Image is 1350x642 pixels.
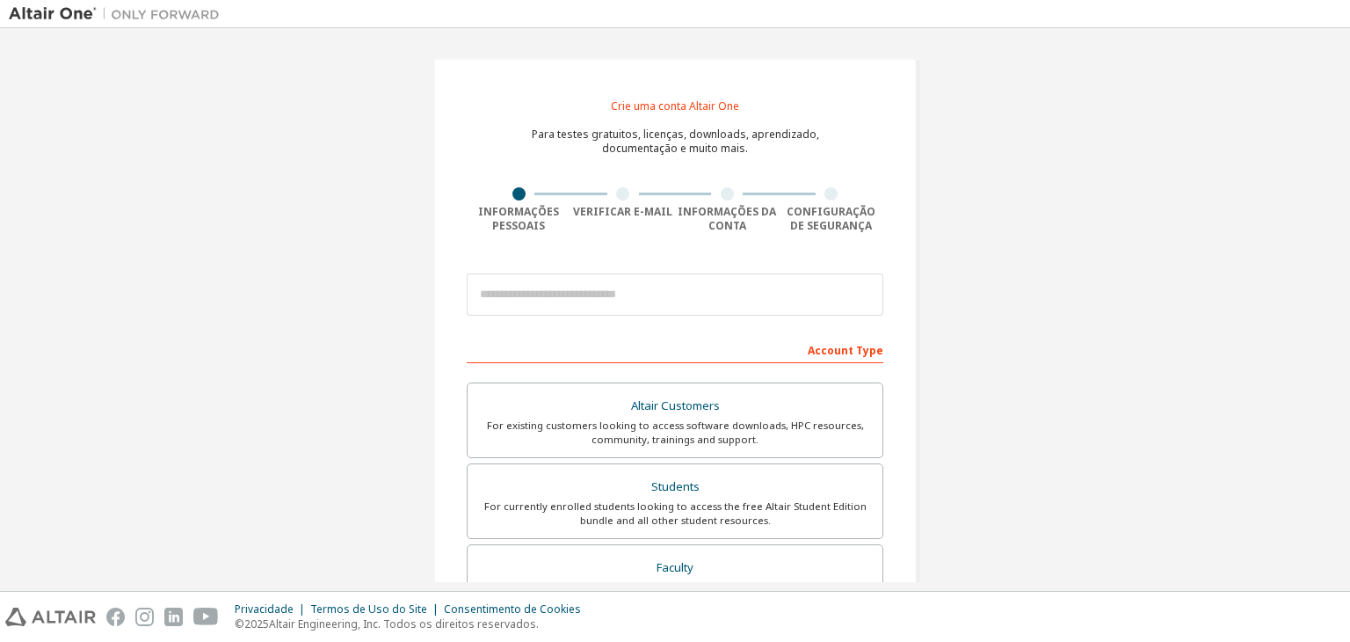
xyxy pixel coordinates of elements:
[678,204,776,233] font: Informações da conta
[9,5,229,23] img: Altair Um
[602,141,748,156] font: documentação e muito mais.
[478,419,872,447] div: For existing customers looking to access software downloads, HPC resources, community, trainings ...
[106,608,125,626] img: facebook.svg
[235,616,244,631] font: ©
[478,394,872,419] div: Altair Customers
[310,602,427,616] font: Termos de Uso do Site
[235,602,294,616] font: Privacidade
[787,204,875,233] font: Configuração de segurança
[478,500,872,528] div: For currently enrolled students looking to access the free Altair Student Edition bundle and all ...
[269,616,539,631] font: Altair Engineering, Inc. Todos os direitos reservados.
[478,580,872,608] div: For faculty & administrators of academic institutions administering students and accessing softwa...
[478,475,872,500] div: Students
[244,616,269,631] font: 2025
[193,608,219,626] img: youtube.svg
[478,204,559,233] font: Informações pessoais
[478,556,872,580] div: Faculty
[573,204,672,219] font: Verificar e-mail
[611,98,739,113] font: Crie uma conta Altair One
[135,608,154,626] img: instagram.svg
[444,602,581,616] font: Consentimento de Cookies
[532,127,819,142] font: Para testes gratuitos, licenças, downloads, aprendizado,
[164,608,183,626] img: linkedin.svg
[5,608,96,626] img: altair_logo.svg
[467,335,883,363] div: Account Type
